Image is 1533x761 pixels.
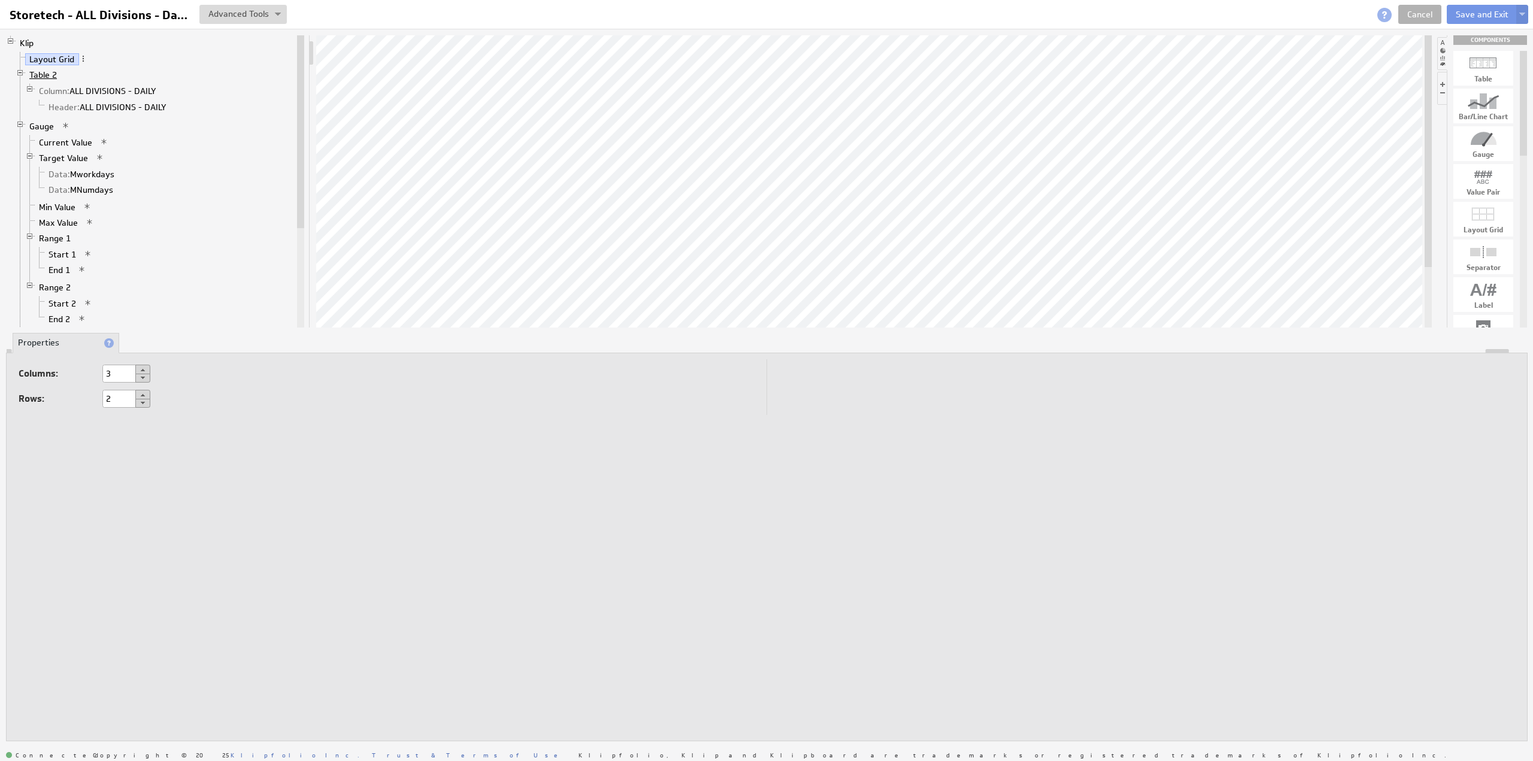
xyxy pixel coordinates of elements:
[1453,264,1513,271] div: Separator
[44,101,171,113] a: <span parentIsAction='true' class='quiet'>Header:</span>&nbsp;ALL&nbsp;DIVISIONS&nbsp;-&nbsp;DAILY
[44,184,118,196] a: Data: MNumdays
[6,752,105,759] span: Connected: ID: dpnc-22 Online: true
[35,281,75,293] a: Range 2
[78,314,86,323] span: View applied actions
[100,138,108,146] span: View applied actions
[1453,75,1513,83] div: Table
[96,153,104,162] span: View applied actions
[62,122,70,130] span: View applied actions
[19,365,102,382] label: Columns:
[35,201,80,213] a: Min Value
[19,390,102,407] label: Rows:
[93,752,359,758] span: Copyright © 2025
[49,169,70,180] span: Data:
[35,232,75,244] a: Range 1
[275,13,281,17] img: button-savedrop.png
[16,37,38,49] a: Klip
[78,265,86,274] span: View applied actions
[44,168,119,180] a: Data: Mworkdays
[35,137,97,148] a: Current Value
[84,299,92,307] span: View applied actions
[79,54,87,63] span: More actions
[35,217,83,229] a: Max Value
[1437,37,1447,70] li: Hide or show the component palette
[231,751,359,759] a: Klipfolio Inc.
[1453,35,1527,45] div: Drag & drop components onto the workspace
[5,5,192,25] input: Storetech - ALL Divisions - Daily
[25,120,59,132] a: Gauge
[1437,72,1447,105] li: Hide or show the component controls palette
[49,184,70,195] span: Data:
[372,751,566,759] a: Trust & Terms of Use
[1519,13,1525,17] img: button-savedrop.png
[13,333,119,353] li: Properties
[1453,151,1513,158] div: Gauge
[1398,5,1441,24] a: Cancel
[25,69,62,81] a: Table 2
[1453,113,1513,120] div: Bar/Line Chart
[83,202,92,211] span: View applied actions
[44,248,81,260] a: Start 1
[86,218,94,226] span: View applied actions
[35,85,161,97] a: Column: ALL DIVISIONS - DAILY
[1447,5,1517,24] button: Save and Exit
[25,53,79,65] a: Layout Grid
[578,752,1446,758] span: Klipfolio, Klip and Klipboard are trademarks or registered trademarks of Klipfolio Inc.
[1453,226,1513,234] div: Layout Grid
[49,102,80,113] span: Header:
[44,264,75,276] a: End 1
[1453,189,1513,196] div: Value Pair
[84,250,92,258] span: View applied actions
[44,313,75,325] a: End 2
[35,152,93,164] a: Target Value
[44,298,81,310] a: Start 2
[1453,302,1513,309] div: Label
[39,86,69,96] span: Column:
